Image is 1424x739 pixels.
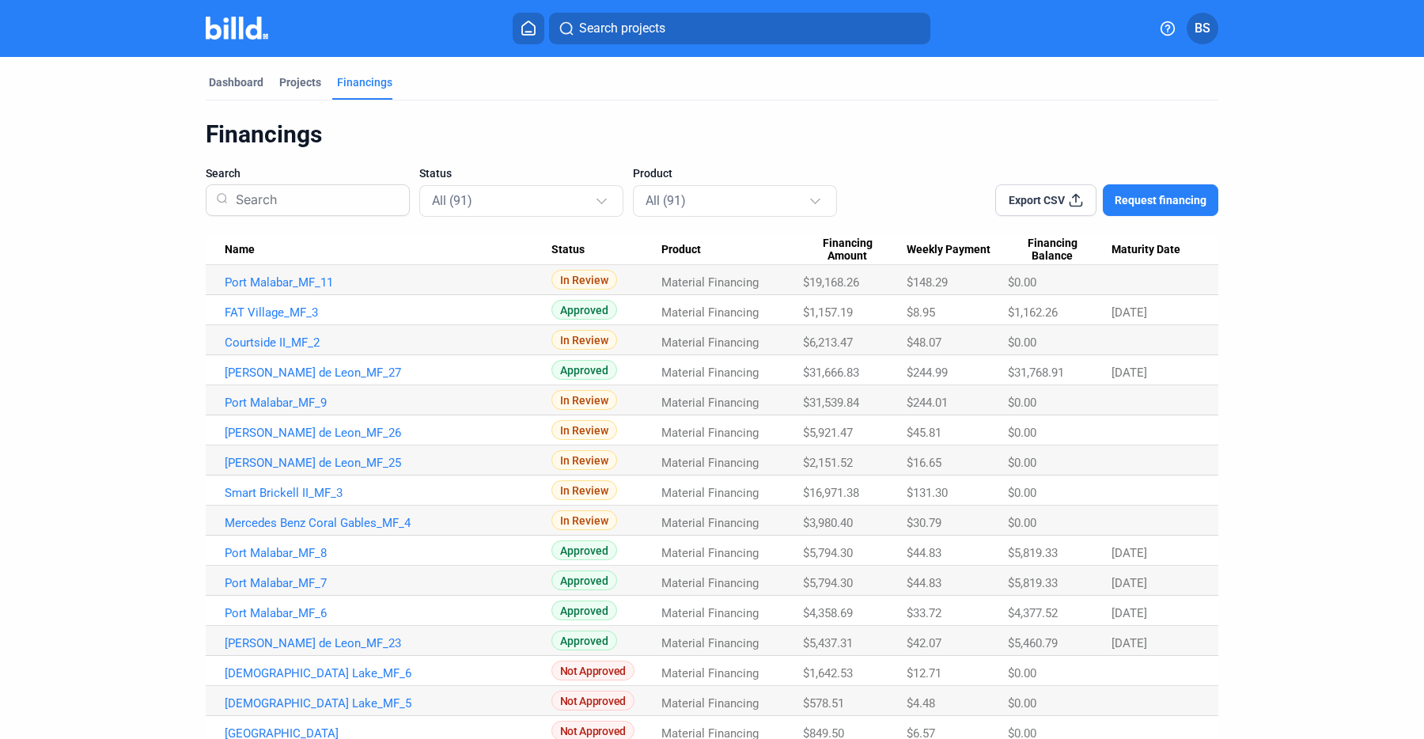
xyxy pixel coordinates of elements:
button: Request financing [1103,184,1218,216]
a: Port Malabar_MF_7 [225,576,551,590]
span: Approved [551,601,617,620]
span: $0.00 [1008,335,1036,350]
span: In Review [551,510,617,530]
span: Material Financing [661,636,759,650]
span: $0.00 [1008,666,1036,680]
div: Financing Amount [803,237,907,263]
span: $0.00 [1008,396,1036,410]
span: $244.01 [907,396,948,410]
mat-select-trigger: All (91) [432,193,472,208]
span: Product [661,243,701,257]
div: Maturity Date [1112,243,1199,257]
span: Material Financing [661,396,759,410]
span: Material Financing [661,456,759,470]
span: $0.00 [1008,456,1036,470]
span: Approved [551,300,617,320]
span: $44.83 [907,546,941,560]
span: $33.72 [907,606,941,620]
span: Export CSV [1009,192,1065,208]
span: Material Financing [661,275,759,290]
span: Search [206,165,240,181]
span: Name [225,243,255,257]
span: $0.00 [1008,486,1036,500]
span: In Review [551,450,617,470]
span: Approved [551,540,617,560]
span: Status [551,243,585,257]
span: Product [633,165,672,181]
span: $0.00 [1008,275,1036,290]
span: Material Financing [661,486,759,500]
a: Port Malabar_MF_9 [225,396,551,410]
span: $19,168.26 [803,275,859,290]
span: $5,819.33 [1008,546,1058,560]
span: $31,666.83 [803,366,859,380]
span: $16.65 [907,456,941,470]
span: $131.30 [907,486,948,500]
span: Approved [551,360,617,380]
div: Projects [279,74,321,90]
span: Request financing [1115,192,1206,208]
span: $244.99 [907,366,948,380]
span: [DATE] [1112,636,1147,650]
a: [DEMOGRAPHIC_DATA] Lake_MF_5 [225,696,551,711]
span: [DATE] [1112,606,1147,620]
span: Status [419,165,452,181]
span: $31,768.91 [1008,366,1064,380]
button: Export CSV [995,184,1096,216]
span: Material Financing [661,516,759,530]
button: BS [1187,13,1218,44]
span: $31,539.84 [803,396,859,410]
span: $1,162.26 [1008,305,1058,320]
span: $6,213.47 [803,335,853,350]
span: $5,794.30 [803,546,853,560]
div: Weekly Payment [907,243,1009,257]
span: Material Financing [661,546,759,560]
span: $5,921.47 [803,426,853,440]
a: [PERSON_NAME] de Leon_MF_26 [225,426,551,440]
span: $44.83 [907,576,941,590]
div: Name [225,243,551,257]
span: $2,151.52 [803,456,853,470]
span: In Review [551,480,617,500]
mat-select-trigger: All (91) [646,193,686,208]
span: Not Approved [551,661,634,680]
span: Material Financing [661,335,759,350]
span: Approved [551,570,617,590]
input: Search [229,180,400,221]
span: Material Financing [661,576,759,590]
span: In Review [551,390,617,410]
div: Product [661,243,803,257]
span: $578.51 [803,696,844,711]
span: $1,157.19 [803,305,853,320]
div: Financing Balance [1008,237,1112,263]
span: Material Financing [661,666,759,680]
a: Port Malabar_MF_8 [225,546,551,560]
button: Search projects [549,13,930,44]
span: $30.79 [907,516,941,530]
div: Dashboard [209,74,263,90]
span: $5,794.30 [803,576,853,590]
span: Material Financing [661,696,759,711]
span: $3,980.40 [803,516,853,530]
span: BS [1195,19,1210,38]
span: Material Financing [661,426,759,440]
span: In Review [551,270,617,290]
span: Material Financing [661,366,759,380]
span: $148.29 [907,275,948,290]
a: FAT Village_MF_3 [225,305,551,320]
div: Financings [337,74,392,90]
span: Material Financing [661,305,759,320]
a: [PERSON_NAME] de Leon_MF_25 [225,456,551,470]
span: In Review [551,420,617,440]
span: $0.00 [1008,516,1036,530]
a: [DEMOGRAPHIC_DATA] Lake_MF_6 [225,666,551,680]
img: Billd Company Logo [206,17,268,40]
a: Mercedes Benz Coral Gables_MF_4 [225,516,551,530]
span: $8.95 [907,305,935,320]
span: Maturity Date [1112,243,1180,257]
div: Status [551,243,662,257]
a: Courtside II_MF_2 [225,335,551,350]
span: $12.71 [907,666,941,680]
span: $48.07 [907,335,941,350]
a: [PERSON_NAME] de Leon_MF_23 [225,636,551,650]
